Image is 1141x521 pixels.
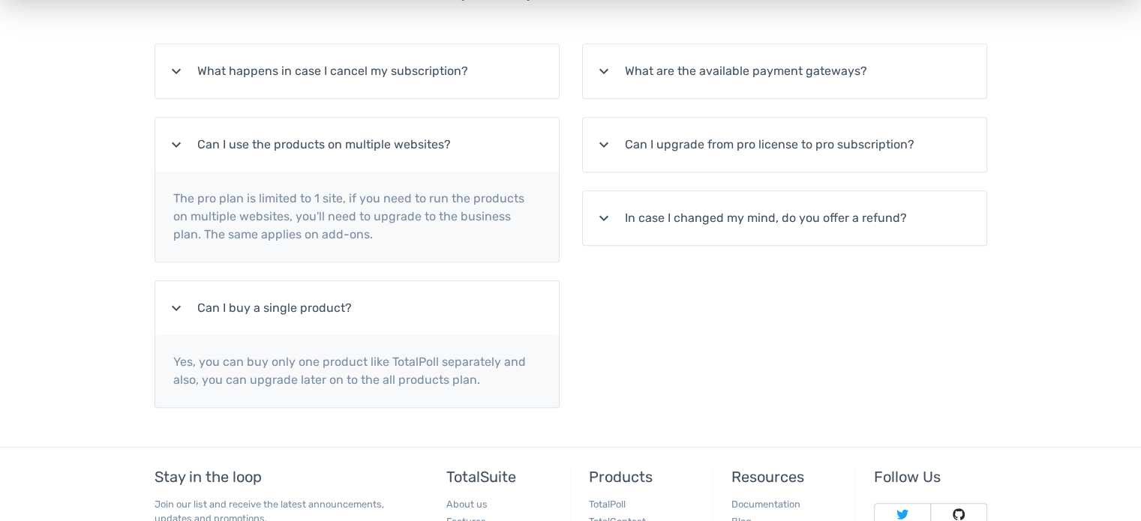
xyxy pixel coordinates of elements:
[155,118,559,172] summary: expand_moreCan I use the products on multiple websites?
[583,44,986,98] summary: expand_moreWhat are the available payment gateways?
[167,299,185,317] i: expand_more
[589,499,626,510] a: TotalPoll
[155,469,410,485] h5: Stay in the loop
[874,469,986,485] h5: Follow Us
[446,469,559,485] h5: TotalSuite
[595,136,613,154] i: expand_more
[583,118,986,172] summary: expand_moreCan I upgrade from pro license to pro subscription?
[155,44,559,98] summary: expand_moreWhat happens in case I cancel my subscription?
[155,335,559,407] p: Yes, you can buy only one product like TotalPoll separately and also, you can upgrade later on to...
[167,136,185,154] i: expand_more
[167,62,185,80] i: expand_more
[446,499,488,510] a: About us
[731,469,844,485] h5: Resources
[155,281,559,335] summary: expand_moreCan I buy a single product?
[896,508,908,520] img: Follow TotalSuite on Twitter
[583,191,986,245] summary: expand_moreIn case I changed my mind, do you offer a refund?
[595,209,613,227] i: expand_more
[953,508,965,520] img: Follow TotalSuite on Github
[589,469,701,485] h5: Products
[595,62,613,80] i: expand_more
[731,499,800,510] a: Documentation
[155,172,559,262] p: The pro plan is limited to 1 site, if you need to run the products on multiple websites, you'll n...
